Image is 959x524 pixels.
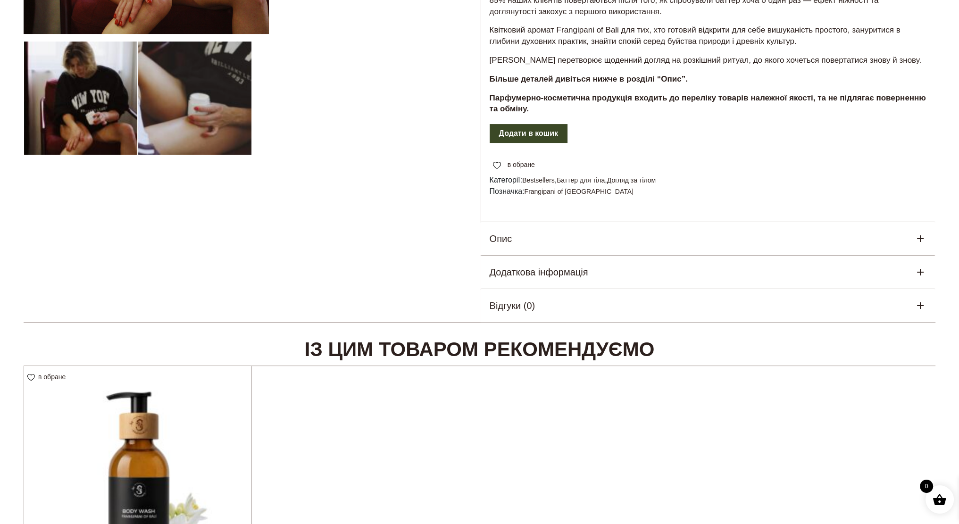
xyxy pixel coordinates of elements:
[557,176,605,184] a: Баттер для тіла
[490,124,567,143] button: Додати в кошик
[490,232,512,246] h5: Опис
[490,93,926,114] strong: Парфумерно-косметична продукція входить до переліку товарів належної якості, та не підлягає повер...
[490,55,926,66] p: [PERSON_NAME] перетворює щоденний догляд на розкішний ритуал, до якого хочеться повертатися знову...
[493,162,501,169] img: unfavourite.svg
[490,25,926,47] p: Квітковий аромат Frangipani of Bali для тих, хто готовий відкрити для себе вишуканість простого, ...
[24,338,935,361] h2: Із цим товаром рекомендуємо
[27,374,35,381] img: unfavourite.svg
[490,175,926,186] span: Категорії: , ,
[490,75,688,83] strong: Більше деталей дивіться нижче в розділі “Опис”.
[524,188,633,195] a: Frangipani of [GEOGRAPHIC_DATA]
[522,176,554,184] a: Bestsellers
[490,265,588,279] h5: Додаткова інформація
[27,373,69,381] a: в обране
[607,176,656,184] a: Догляд за тілом
[490,299,535,313] h5: Відгуки (0)
[508,160,535,170] span: в обране
[920,480,933,493] span: 0
[490,186,926,197] span: Позначка:
[490,160,538,170] a: в обране
[38,373,66,381] span: в обране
